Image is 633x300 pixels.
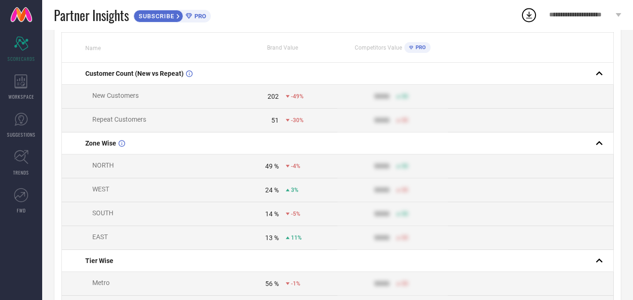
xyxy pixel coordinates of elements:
[265,234,279,241] div: 13 %
[92,279,110,286] span: Metro
[374,162,389,170] div: 9999
[374,210,389,218] div: 9999
[85,70,184,77] span: Customer Count (New vs Repeat)
[7,55,35,62] span: SCORECARDS
[17,207,26,214] span: FWD
[374,186,389,194] div: 9999
[402,234,408,241] span: 50
[92,185,109,193] span: WEST
[92,209,113,217] span: SOUTH
[265,280,279,287] div: 56 %
[402,93,408,100] span: 50
[291,280,300,287] span: -1%
[134,13,177,20] span: SUBSCRIBE
[374,280,389,287] div: 9999
[267,44,298,51] span: Brand Value
[265,186,279,194] div: 24 %
[268,93,279,100] div: 202
[402,117,408,124] span: 50
[7,131,36,138] span: SUGGESTIONS
[402,163,408,169] span: 50
[13,169,29,176] span: TRENDS
[291,234,302,241] span: 11%
[521,7,537,23] div: Open download list
[8,93,34,100] span: WORKSPACE
[92,233,108,241] span: EAST
[413,44,426,51] span: PRO
[291,93,304,100] span: -49%
[271,117,279,124] div: 51
[374,234,389,241] div: 9999
[134,7,211,22] a: SUBSCRIBEPRO
[85,257,113,264] span: Tier Wise
[402,280,408,287] span: 50
[92,92,139,99] span: New Customers
[85,139,116,147] span: Zone Wise
[355,44,402,51] span: Competitors Value
[265,210,279,218] div: 14 %
[374,93,389,100] div: 9999
[265,162,279,170] div: 49 %
[291,163,300,169] span: -4%
[402,187,408,193] span: 50
[92,116,146,123] span: Repeat Customers
[85,45,101,51] span: Name
[291,117,304,124] span: -30%
[192,13,206,20] span: PRO
[54,6,129,25] span: Partner Insights
[291,211,300,217] span: -5%
[374,117,389,124] div: 9999
[291,187,298,193] span: 3%
[92,161,114,169] span: NORTH
[402,211,408,217] span: 50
